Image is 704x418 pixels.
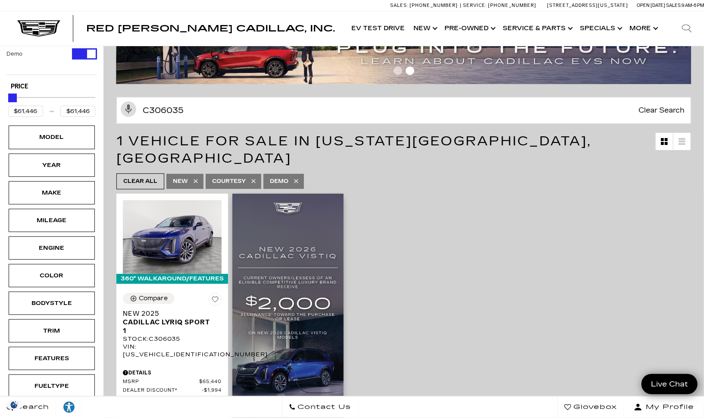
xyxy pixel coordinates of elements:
[296,401,351,413] span: Contact Us
[8,91,95,117] div: Price
[116,22,698,84] img: ev-blog-post-banners4
[463,3,487,8] span: Service:
[123,200,222,274] img: 2025 Cadillac LYRIQ Sport 1
[30,160,73,170] div: Year
[682,3,704,8] span: 9 AM-6 PM
[30,216,73,225] div: Mileage
[656,133,673,150] a: Grid View
[30,188,73,198] div: Make
[642,401,694,413] span: My Profile
[406,66,414,75] span: Go to slide 2
[139,295,168,302] div: Compare
[56,401,82,414] div: Explore your accessibility options
[86,23,335,34] span: Red [PERSON_NAME] Cadillac, Inc.
[8,94,17,102] div: Maximum Price
[4,400,24,409] section: Click to Open Cookie Consent Modal
[670,11,704,46] div: Search
[202,387,222,394] span: $1,994
[9,374,95,398] div: FueltypeFueltype
[410,3,458,8] span: [PHONE_NUMBER]
[390,3,460,8] a: Sales: [PHONE_NUMBER]
[498,11,576,46] a: Service & Parts
[547,3,628,8] a: [STREET_ADDRESS][US_STATE]
[30,326,73,336] div: Trim
[123,335,222,343] div: Stock : C306035
[86,24,335,33] a: Red [PERSON_NAME] Cadillac, Inc.
[9,319,95,343] div: TrimTrim
[4,400,24,409] img: Opt-Out Icon
[8,106,43,117] input: Minimum
[9,181,95,204] div: MakeMake
[123,309,215,318] span: New 2025
[9,264,95,287] div: ColorColor
[173,176,188,187] span: New
[9,126,95,149] div: ModelModel
[625,11,661,46] button: More
[17,20,60,37] img: Cadillac Dark Logo with Cadillac White Text
[9,209,95,232] div: MileageMileage
[9,154,95,177] div: YearYear
[123,379,222,385] a: MSRP $65,440
[666,3,682,8] span: Sales:
[123,369,222,377] div: Pricing Details - New 2025 Cadillac LYRIQ Sport 1
[212,176,246,187] span: Courtesy
[116,97,691,124] input: Search Inventory
[270,176,288,187] span: Demo
[9,236,95,260] div: EngineEngine
[123,387,202,394] span: Dealer Discount*
[409,11,440,46] a: New
[30,354,73,363] div: Features
[557,396,624,418] a: Glovebox
[199,379,222,385] span: $65,440
[30,271,73,280] div: Color
[121,101,136,117] svg: Click to toggle on voice search
[9,292,95,315] div: BodystyleBodystyle
[6,50,22,58] label: Demo
[209,293,222,309] button: Save Vehicle
[576,11,625,46] a: Specials
[116,274,228,283] div: 360° WalkAround/Features
[30,132,73,142] div: Model
[116,133,591,166] span: 1 Vehicle for Sale in [US_STATE][GEOGRAPHIC_DATA], [GEOGRAPHIC_DATA]
[282,396,358,418] a: Contact Us
[641,374,698,394] a: Live Chat
[123,387,222,394] a: Dealer Discount* $1,994
[30,299,73,308] div: Bodystyle
[13,401,49,413] span: Search
[123,379,199,385] span: MSRP
[11,83,93,91] h5: Price
[9,347,95,370] div: FeaturesFeatures
[123,309,222,335] a: New 2025Cadillac LYRIQ Sport 1
[123,176,157,187] span: Clear All
[123,318,215,335] span: Cadillac LYRIQ Sport 1
[634,97,689,123] span: Clear Search
[30,243,73,253] div: Engine
[394,66,402,75] span: Go to slide 1
[637,3,665,8] span: Open [DATE]
[30,381,73,391] div: Fueltype
[56,396,82,418] a: Explore your accessibility options
[647,379,692,389] span: Live Chat
[440,11,498,46] a: Pre-Owned
[488,3,536,8] span: [PHONE_NUMBER]
[123,293,175,304] button: Compare Vehicle
[123,343,222,358] div: VIN: [US_VEHICLE_IDENTIFICATION_NUMBER]
[390,3,408,8] span: Sales:
[60,106,95,117] input: Maximum
[571,401,617,413] span: Glovebox
[624,396,704,418] button: Open user profile menu
[347,11,409,46] a: EV Test Drive
[460,3,538,8] a: Service: [PHONE_NUMBER]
